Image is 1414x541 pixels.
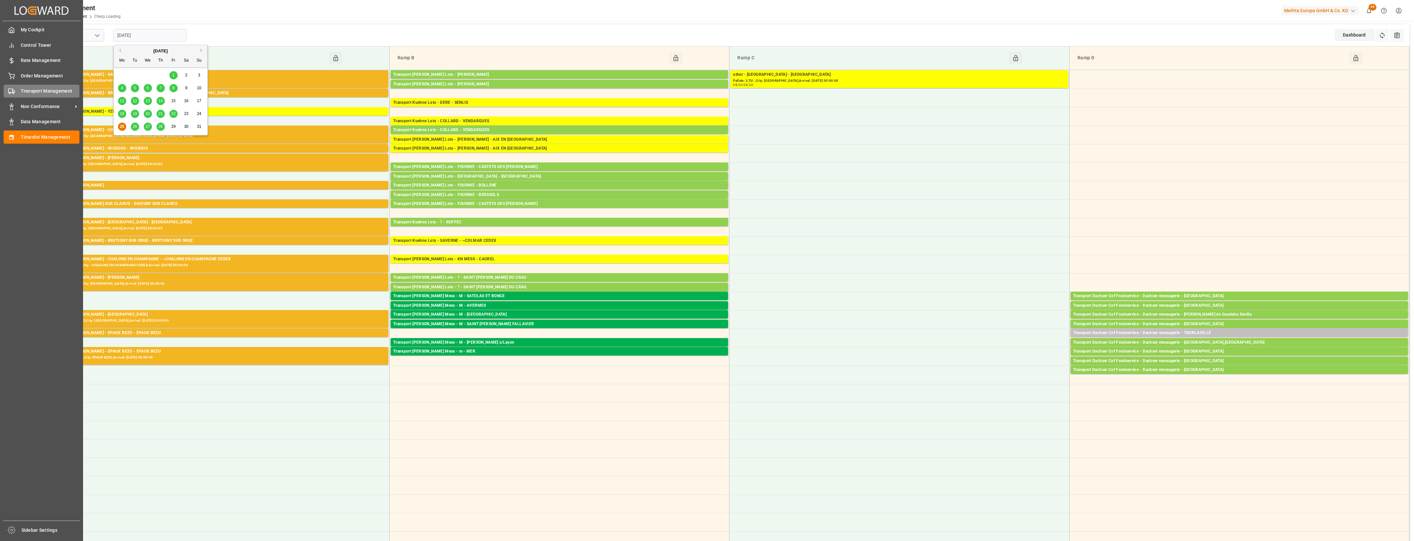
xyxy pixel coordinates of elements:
[393,180,725,185] div: Pallets: 1,TU: 174,City: [GEOGRAPHIC_DATA],Arrival: [DATE] 00:00:00
[1073,293,1405,299] div: Transport Dachser Cof Foodservice - Dachser messagerie - [GEOGRAPHIC_DATA]
[393,136,725,143] div: Transport [PERSON_NAME] Lots - [PERSON_NAME] - AIX EN [GEOGRAPHIC_DATA]
[172,86,175,90] span: 8
[1376,3,1391,18] button: Help Center
[114,48,207,54] div: [DATE]
[53,207,386,213] div: Pallets: 1,TU: 30,City: [GEOGRAPHIC_DATA],Arrival: [DATE] 00:00:00
[120,111,124,116] span: 18
[393,348,725,355] div: Transport [PERSON_NAME] Mess - m - MER
[185,73,188,77] span: 2
[185,86,188,90] span: 9
[393,339,725,346] div: Transport [PERSON_NAME] Mess - M - [PERSON_NAME] s/Layon
[393,219,725,226] div: Transport Kuehne Lots - ? - RUFFEC
[735,52,1009,64] div: Ramp C
[393,192,725,198] div: Transport [PERSON_NAME] Lots - FOURNIE - BRESSOLS
[53,355,386,360] div: Pallets: 16,TU: 848,City: EPAUX BEZU,Arrival: [DATE] 00:00:00
[53,348,386,355] div: Transport [PERSON_NAME] - EPAUX BEZU - EPAUX BEZU
[393,81,725,88] div: Transport [PERSON_NAME] Lots - [PERSON_NAME]
[393,355,725,360] div: Pallets: 1,TU: 70,City: MER,Arrival: [DATE] 00:00:00
[169,71,178,79] div: Choose Friday, August 1st, 2025
[169,97,178,105] div: Choose Friday, August 15th, 2025
[53,330,386,336] div: Transport [PERSON_NAME] - EPAUX BEZU - EPAUX BEZU
[53,182,386,189] div: Transport [PERSON_NAME]
[53,71,386,78] div: Transport [PERSON_NAME] - GARONS
[1362,3,1376,18] button: show 44 new notifications
[171,99,175,103] span: 15
[53,318,386,324] div: Pallets: 39,TU: 1393,City: [GEOGRAPHIC_DATA],Arrival: [DATE] 00:00:00
[147,86,149,90] span: 6
[118,110,126,118] div: Choose Monday, August 18th, 2025
[1281,6,1359,15] div: Melitta Europa GmbH & Co. KG
[53,244,386,250] div: Pallets: ,TU: 73,City: [GEOGRAPHIC_DATA],Arrival: [DATE] 00:00:00
[53,97,386,102] div: Pallets: ,TU: 132,City: [GEOGRAPHIC_DATA],Arrival: [DATE] 00:00:00
[21,118,80,125] span: Data Management
[145,99,150,103] span: 13
[393,127,725,133] div: Transport Kuehne Lots - COLLARD - VENDARGUES
[393,106,725,112] div: Pallets: ,TU: 285,City: [GEOGRAPHIC_DATA],Arrival: [DATE] 00:00:00
[157,97,165,105] div: Choose Thursday, August 14th, 2025
[53,263,386,268] div: Pallets: 2,TU: 717,City: ~CHALONS EN CHAMPAGNE CEDEX,Arrival: [DATE] 00:00:00
[53,201,386,207] div: Transport [PERSON_NAME] SUR CLAIRIS - SAVIGNY SUR CLAIRIS
[21,134,80,141] span: Timeslot Management
[144,123,152,131] div: Choose Wednesday, August 27th, 2025
[197,99,201,103] span: 17
[1073,367,1405,373] div: Transport Dachser Cof Foodservice - Dachser messagerie - [GEOGRAPHIC_DATA]
[53,311,386,318] div: Transport [PERSON_NAME] - [GEOGRAPHIC_DATA]
[133,124,137,129] span: 26
[4,23,79,36] a: My Cockpit
[53,336,386,342] div: Pallets: 1,TU: ,City: EPAUX BEZU,Arrival: [DATE] 00:00:00
[1073,330,1405,336] div: Transport Dachser Cof Foodservice - Dachser messagerie - TOURLAVILLE
[144,110,152,118] div: Choose Wednesday, August 20th, 2025
[145,124,150,129] span: 27
[1073,299,1405,305] div: Pallets: 1,TU: ,City: [GEOGRAPHIC_DATA],Arrival: [DATE] 00:00:00
[393,125,725,130] div: Pallets: 16,TU: 192,City: [GEOGRAPHIC_DATA],Arrival: [DATE] 00:00:00
[157,84,165,92] div: Choose Thursday, August 7th, 2025
[197,111,201,116] span: 24
[743,83,744,86] div: -
[53,133,386,139] div: Pallets: 2,TU: 208,City: [GEOGRAPHIC_DATA] MAZARIN CEDEX,Arrival: [DATE] 00:00:00
[182,123,191,131] div: Choose Saturday, August 30th, 2025
[4,115,79,128] a: Data Management
[4,85,79,98] a: Transport Management
[184,124,188,129] span: 30
[121,86,123,90] span: 4
[134,86,136,90] span: 5
[393,207,725,213] div: Pallets: ,TU: 168,City: CASTETS DES [PERSON_NAME],Arrival: [DATE] 00:00:00
[21,103,73,110] span: Non Conformance
[393,284,725,291] div: Transport [PERSON_NAME] Lots - ? - SAINT [PERSON_NAME] DU CRAU
[393,71,725,78] div: Transport [PERSON_NAME] Lots - [PERSON_NAME]
[158,124,162,129] span: 28
[131,57,139,65] div: Tu
[53,238,386,244] div: Transport [PERSON_NAME] - BRETIGNY SUR ORGE - BRETIGNY SUR ORGE
[1073,358,1405,364] div: Transport Dachser Cof Foodservice - Dachser messagerie - [GEOGRAPHIC_DATA]
[395,52,669,64] div: Ramp B
[393,293,725,299] div: Transport [PERSON_NAME] Mess - M - SATOLAS ET BONCE
[21,57,80,64] span: Rate Management
[157,57,165,65] div: Th
[184,111,188,116] span: 23
[4,69,79,82] a: Order Management
[1073,311,1405,318] div: Transport Dachser Cof Foodservice - Dachser messagerie - [PERSON_NAME] de Guadaira Sevilla
[53,161,386,167] div: Pallets: ,TU: 245,City: [GEOGRAPHIC_DATA],Arrival: [DATE] 00:00:00
[1073,309,1405,315] div: Pallets: 1,TU: 13,City: [GEOGRAPHIC_DATA],Arrival: [DATE] 00:00:00
[744,83,753,86] div: 08:30
[393,321,725,327] div: Transport [PERSON_NAME] Mess - M - SAINT [PERSON_NAME] FALLAVIER
[393,291,725,296] div: Pallets: 2,TU: 671,City: [GEOGRAPHIC_DATA][PERSON_NAME],Arrival: [DATE] 00:00:00
[92,30,102,41] button: open menu
[1075,52,1349,64] div: Ramp D
[195,123,203,131] div: Choose Sunday, August 31st, 2025
[4,130,79,143] a: Timeslot Management
[1073,336,1405,342] div: Pallets: ,TU: 93,City: [GEOGRAPHIC_DATA],Arrival: [DATE] 00:00:00
[1073,321,1405,327] div: Transport Dachser Cof Foodservice - Dachser messagerie - [GEOGRAPHIC_DATA]
[195,71,203,79] div: Choose Sunday, August 3rd, 2025
[182,84,191,92] div: Choose Saturday, August 9th, 2025
[53,78,386,84] div: Pallets: 1,TU: 537,City: [GEOGRAPHIC_DATA],Arrival: [DATE] 00:00:00
[393,226,725,231] div: Pallets: 2,TU: 1039,City: RUFFEC,Arrival: [DATE] 00:00:00
[393,170,725,176] div: Pallets: 1,TU: ,City: CASTETS DES [PERSON_NAME],Arrival: [DATE] 00:00:00
[393,78,725,84] div: Pallets: 31,TU: 512,City: CARQUEFOU,Arrival: [DATE] 00:00:00
[393,133,725,139] div: Pallets: 14,TU: 544,City: [GEOGRAPHIC_DATA],Arrival: [DATE] 00:00:00
[393,309,725,315] div: Pallets: ,TU: 95,City: [GEOGRAPHIC_DATA],Arrival: [DATE] 00:00:00
[393,281,725,287] div: Pallets: 3,TU: 716,City: [GEOGRAPHIC_DATA][PERSON_NAME],Arrival: [DATE] 00:00:00
[393,145,725,152] div: Transport [PERSON_NAME] Lots - [PERSON_NAME] - AIX EN [GEOGRAPHIC_DATA]
[131,84,139,92] div: Choose Tuesday, August 5th, 2025
[160,86,162,90] span: 7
